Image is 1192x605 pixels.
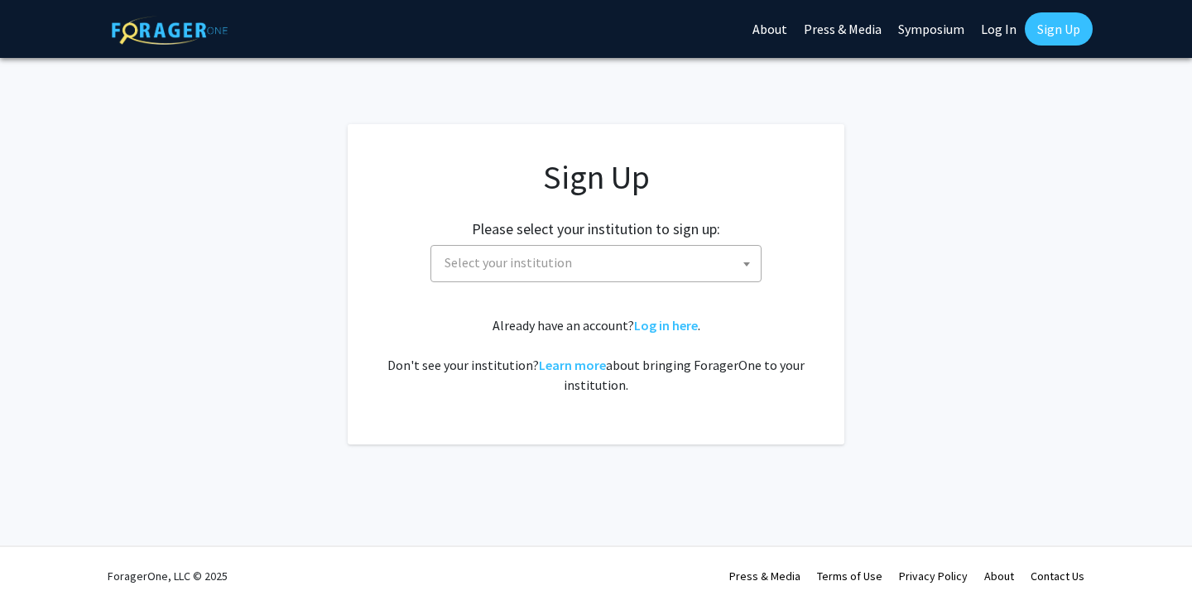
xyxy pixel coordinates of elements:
[729,569,800,583] a: Press & Media
[1031,569,1084,583] a: Contact Us
[438,246,761,280] span: Select your institution
[634,317,698,334] a: Log in here
[539,357,606,373] a: Learn more about bringing ForagerOne to your institution
[112,16,228,45] img: ForagerOne Logo
[108,547,228,605] div: ForagerOne, LLC © 2025
[445,254,572,271] span: Select your institution
[984,569,1014,583] a: About
[381,157,811,197] h1: Sign Up
[1025,12,1093,46] a: Sign Up
[899,569,968,583] a: Privacy Policy
[817,569,882,583] a: Terms of Use
[430,245,762,282] span: Select your institution
[472,220,720,238] h2: Please select your institution to sign up:
[381,315,811,395] div: Already have an account? . Don't see your institution? about bringing ForagerOne to your institut...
